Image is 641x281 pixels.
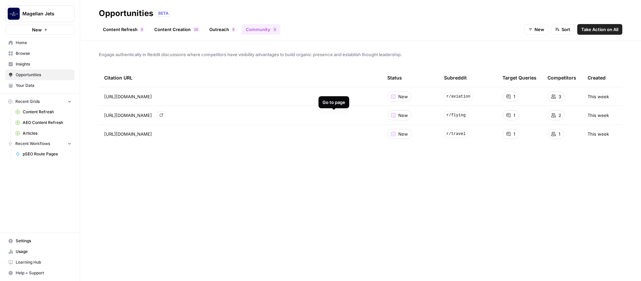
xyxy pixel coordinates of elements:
[398,93,408,100] span: New
[5,37,74,48] a: Home
[23,120,71,126] span: AEO Content Refresh
[141,27,143,32] span: 0
[5,257,74,268] a: Learning Hub
[444,68,467,87] div: Subreddit
[5,139,74,149] button: Recent Workflows
[5,236,74,246] a: Settings
[5,5,74,22] button: Workspace: Magellan Jets
[104,93,152,100] span: [URL][DOMAIN_NAME]
[99,24,148,35] a: Content Refresh0
[16,259,71,265] span: Learning Hub
[16,40,71,46] span: Home
[5,80,74,91] a: Your Data
[588,131,609,137] span: This week
[157,111,165,119] a: Go to page https://www.reddit.com/r/flying/comments/1dbb2rs/what_made_you_chose_between_corporate...
[444,130,468,138] span: r/travel
[5,268,74,278] button: Help + Support
[15,99,40,105] span: Recent Grids
[444,93,473,101] span: r/aviation
[242,24,280,35] a: Community3
[559,93,561,100] span: 3
[16,270,71,276] span: Help + Support
[502,68,537,87] div: Target Queries
[12,149,74,159] a: pSEO Route Pages
[99,51,622,58] span: Engage authentically in Reddit discussions where competitors have visibility advantages to build ...
[588,112,609,119] span: This week
[232,27,234,32] span: 5
[5,69,74,80] a: Opportunities
[5,59,74,69] a: Insights
[32,26,42,33] span: New
[398,131,408,137] span: New
[5,48,74,59] a: Browse
[513,131,515,137] span: 1
[581,26,618,33] span: Take Action on All
[16,50,71,56] span: Browse
[273,27,276,32] div: 3
[156,10,171,17] div: BETA
[398,112,408,119] span: New
[551,24,575,35] button: Sort
[559,112,561,119] span: 2
[104,112,152,119] span: [URL][DOMAIN_NAME]
[16,249,71,255] span: Usage
[588,68,606,87] div: Created
[23,109,71,115] span: Content Refresh
[444,111,468,119] span: r/flying
[150,24,203,35] a: Content Creation10
[577,24,622,35] button: Take Action on All
[8,8,20,20] img: Magellan Jets Logo
[559,131,560,137] span: 1
[99,8,153,19] div: Opportunities
[196,27,198,32] span: 0
[194,27,196,32] span: 1
[23,130,71,136] span: Articles
[104,131,152,137] span: [URL][DOMAIN_NAME]
[22,10,63,17] span: Magellan Jets
[193,27,199,32] div: 10
[513,93,515,100] span: 1
[232,27,235,32] div: 5
[23,151,71,157] span: pSEO Route Pages
[12,117,74,128] a: AEO Content Refresh
[205,24,239,35] a: Outreach5
[104,68,377,87] div: Citation URL
[16,72,71,78] span: Opportunities
[513,112,515,119] span: 1
[140,27,144,32] div: 0
[16,61,71,67] span: Insights
[5,25,74,35] button: New
[387,68,402,87] div: Status
[588,93,609,100] span: This week
[12,107,74,117] a: Content Refresh
[562,26,570,33] span: Sort
[535,26,544,33] span: New
[548,68,576,87] div: Competitors
[524,24,549,35] button: New
[5,97,74,107] button: Recent Grids
[5,246,74,257] a: Usage
[15,141,50,147] span: Recent Workflows
[12,128,74,139] a: Articles
[274,27,276,32] span: 3
[16,83,71,89] span: Your Data
[16,238,71,244] span: Settings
